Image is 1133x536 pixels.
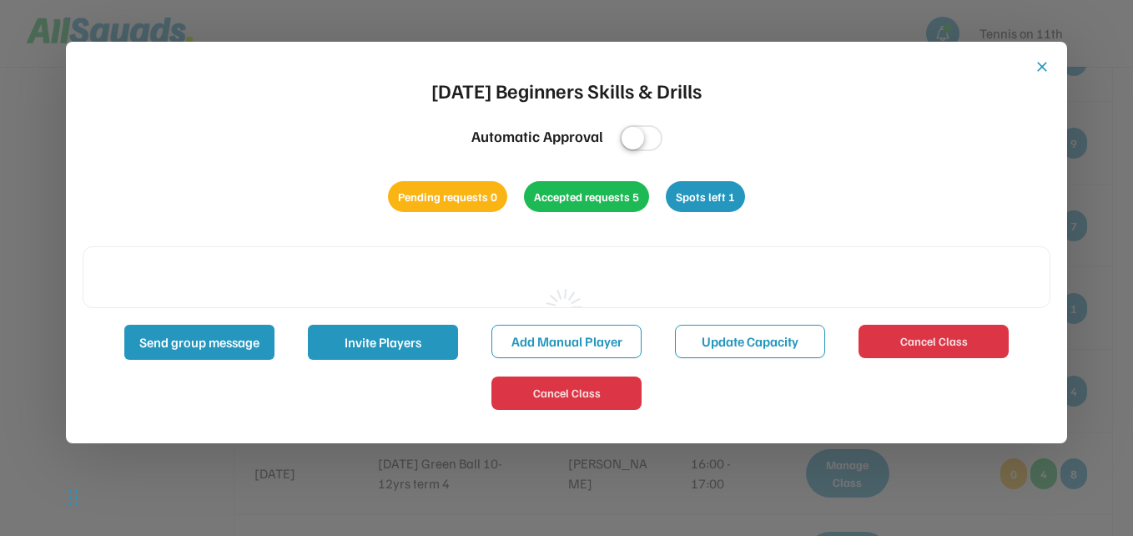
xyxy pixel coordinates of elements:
[491,325,642,358] button: Add Manual Player
[1034,58,1050,75] button: close
[431,75,702,105] div: [DATE] Beginners Skills & Drills
[491,377,642,410] button: Cancel Class
[124,325,274,360] button: Send group message
[388,181,507,212] div: Pending requests 0
[666,181,745,212] div: Spots left 1
[675,325,825,358] button: Update Capacity
[524,181,649,212] div: Accepted requests 5
[308,325,458,360] button: Invite Players
[859,325,1009,358] button: Cancel Class
[471,125,603,148] div: Automatic Approval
